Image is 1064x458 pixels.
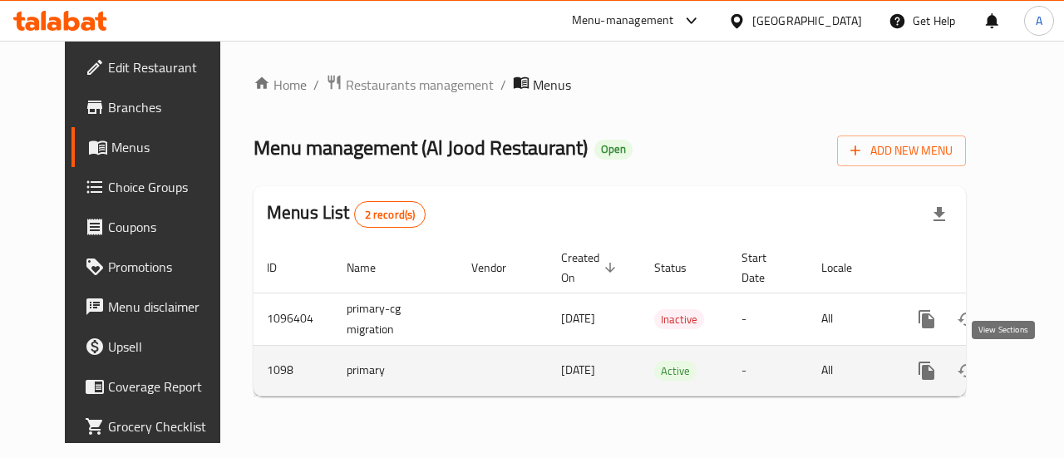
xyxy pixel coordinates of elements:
[267,258,298,278] span: ID
[654,362,697,381] span: Active
[947,299,987,339] button: Change Status
[108,377,229,396] span: Coverage Report
[594,142,633,156] span: Open
[741,248,788,288] span: Start Date
[71,167,243,207] a: Choice Groups
[907,351,947,391] button: more
[654,309,704,329] div: Inactive
[254,129,588,166] span: Menu management ( Al Jood Restaurant )
[108,337,229,357] span: Upsell
[254,75,307,95] a: Home
[947,351,987,391] button: Change Status
[71,87,243,127] a: Branches
[333,293,458,345] td: primary-cg migration
[71,327,243,367] a: Upsell
[254,345,333,396] td: 1098
[572,11,674,31] div: Menu-management
[108,217,229,237] span: Coupons
[354,201,426,228] div: Total records count
[111,137,229,157] span: Menus
[71,47,243,87] a: Edit Restaurant
[654,310,704,329] span: Inactive
[654,258,708,278] span: Status
[821,258,874,278] span: Locale
[254,74,966,96] nav: breadcrumb
[108,177,229,197] span: Choice Groups
[561,248,621,288] span: Created On
[71,406,243,446] a: Grocery Checklist
[108,57,229,77] span: Edit Restaurant
[313,75,319,95] li: /
[108,257,229,277] span: Promotions
[71,287,243,327] a: Menu disclaimer
[907,299,947,339] button: more
[326,74,494,96] a: Restaurants management
[333,345,458,396] td: primary
[850,140,953,161] span: Add New Menu
[837,135,966,166] button: Add New Menu
[347,258,397,278] span: Name
[594,140,633,160] div: Open
[752,12,862,30] div: [GEOGRAPHIC_DATA]
[108,97,229,117] span: Branches
[267,200,426,228] h2: Menus List
[346,75,494,95] span: Restaurants management
[71,367,243,406] a: Coverage Report
[108,416,229,436] span: Grocery Checklist
[728,293,808,345] td: -
[808,345,894,396] td: All
[808,293,894,345] td: All
[71,207,243,247] a: Coupons
[71,247,243,287] a: Promotions
[561,308,595,329] span: [DATE]
[355,207,426,223] span: 2 record(s)
[654,361,697,381] div: Active
[71,127,243,167] a: Menus
[1036,12,1042,30] span: A
[254,293,333,345] td: 1096404
[561,359,595,381] span: [DATE]
[728,345,808,396] td: -
[500,75,506,95] li: /
[108,297,229,317] span: Menu disclaimer
[919,195,959,234] div: Export file
[471,258,528,278] span: Vendor
[533,75,571,95] span: Menus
